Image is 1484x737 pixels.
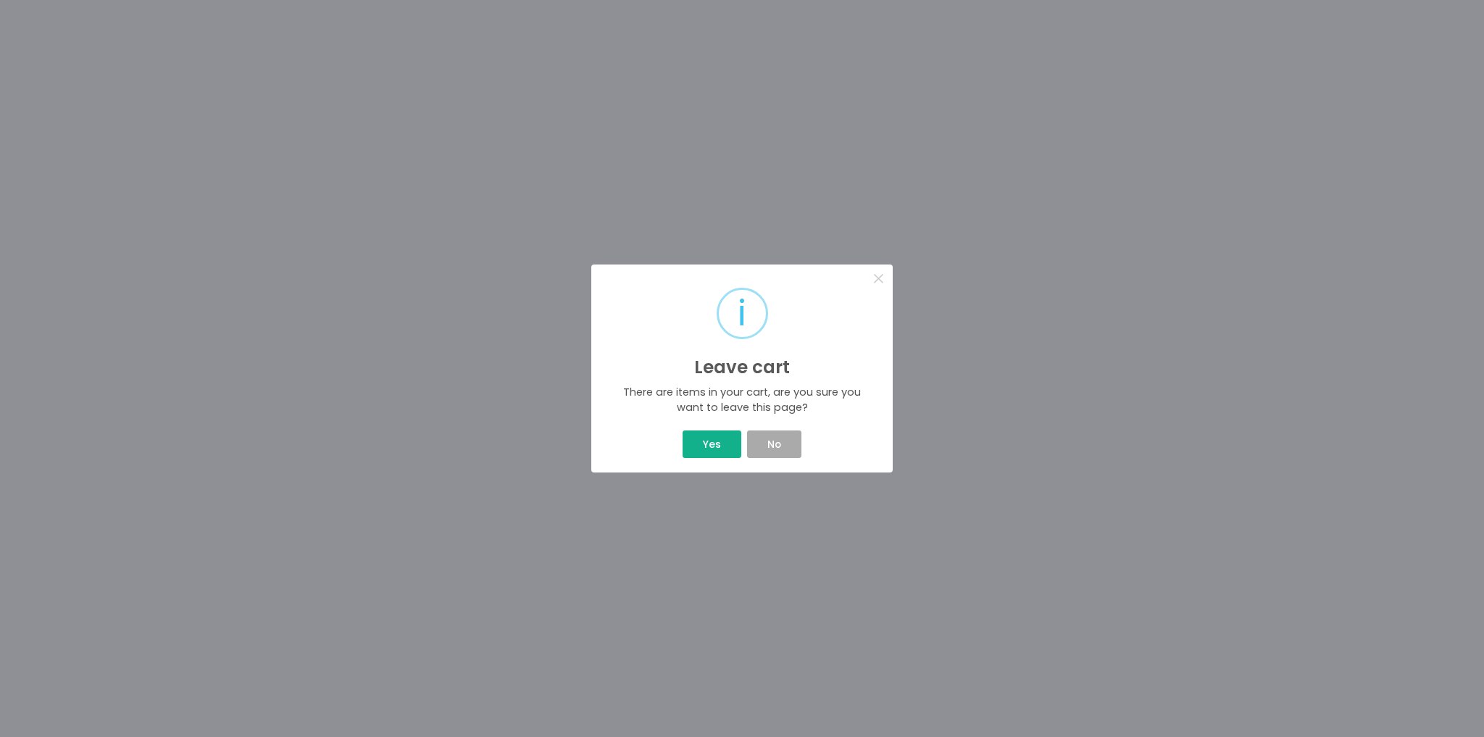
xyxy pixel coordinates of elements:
[747,430,801,458] button: No
[864,265,893,293] button: Close this dialog
[683,430,741,458] button: Yes
[620,385,864,415] div: There are items in your cart, are you sure you want to leave this page?
[738,290,746,337] div: i
[694,357,790,378] h2: Leave cart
